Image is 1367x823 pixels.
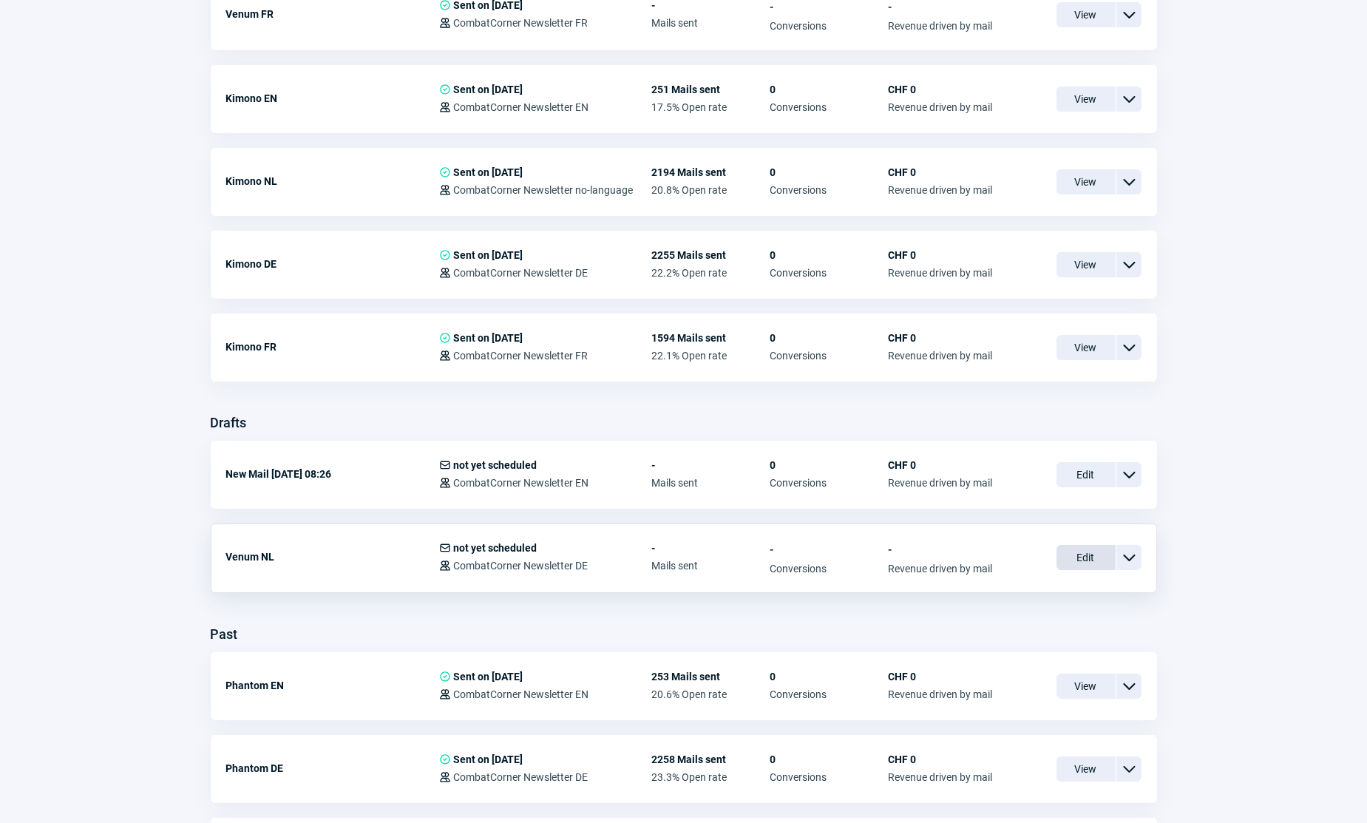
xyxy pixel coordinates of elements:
span: - [652,542,770,554]
span: CHF 0 [889,166,993,178]
span: 22.1% Open rate [652,350,770,362]
span: CombatCorner Newsletter DE [454,560,588,572]
span: Conversions [770,101,889,113]
span: CHF 0 [889,249,993,261]
span: - [652,459,770,471]
span: - [770,542,889,557]
span: Revenue driven by mail [889,101,993,113]
span: CHF 0 [889,753,993,765]
span: 0 [770,671,889,683]
span: Mails sent [652,17,770,29]
span: 17.5% Open rate [652,101,770,113]
span: Sent on [DATE] [454,753,523,765]
span: 20.8% Open rate [652,184,770,196]
span: Sent on [DATE] [454,332,523,344]
span: View [1056,169,1116,194]
span: View [1056,756,1116,782]
span: Conversions [770,771,889,783]
span: View [1056,674,1116,699]
span: not yet scheduled [454,542,537,554]
span: 0 [770,332,889,344]
span: 0 [770,84,889,95]
span: Revenue driven by mail [889,477,993,489]
span: Revenue driven by mail [889,184,993,196]
span: 20.6% Open rate [652,688,770,700]
span: 251 Mails sent [652,84,770,95]
span: CombatCorner Newsletter FR [454,17,588,29]
div: Phantom DE [226,753,439,783]
span: CHF 0 [889,671,993,683]
div: Kimono FR [226,332,439,362]
span: Conversions [770,20,889,32]
span: Conversions [770,184,889,196]
span: View [1056,87,1116,112]
span: 2255 Mails sent [652,249,770,261]
div: Venum NL [226,542,439,572]
span: 0 [770,459,889,471]
h3: Drafts [211,411,247,435]
span: CHF 0 [889,332,993,344]
span: 0 [770,249,889,261]
span: View [1056,252,1116,277]
span: Sent on [DATE] [454,671,523,683]
span: CombatCorner Newsletter FR [454,350,588,362]
span: CHF 0 [889,459,993,471]
div: New Mail [DATE] 08:26 [226,459,439,489]
span: Revenue driven by mail [889,20,993,32]
h3: Past [211,623,238,646]
span: CombatCorner Newsletter EN [454,688,589,700]
span: 23.3% Open rate [652,771,770,783]
span: 253 Mails sent [652,671,770,683]
span: Conversions [770,267,889,279]
span: CombatCorner Newsletter no-language [454,184,634,196]
div: Phantom EN [226,671,439,700]
span: Revenue driven by mail [889,563,993,575]
span: CombatCorner Newsletter DE [454,267,588,279]
span: View [1056,2,1116,27]
span: Conversions [770,477,889,489]
span: CHF 0 [889,84,993,95]
span: Sent on [DATE] [454,166,523,178]
span: CombatCorner Newsletter DE [454,771,588,783]
span: Revenue driven by mail [889,688,993,700]
span: CombatCorner Newsletter EN [454,477,589,489]
span: Conversions [770,350,889,362]
div: Kimono DE [226,249,439,279]
span: CombatCorner Newsletter EN [454,101,589,113]
span: Sent on [DATE] [454,249,523,261]
span: 0 [770,166,889,178]
span: Mails sent [652,560,770,572]
span: View [1056,335,1116,360]
span: Revenue driven by mail [889,267,993,279]
span: Edit [1056,545,1116,570]
div: Kimono EN [226,84,439,113]
div: Kimono NL [226,166,439,196]
span: 22.2% Open rate [652,267,770,279]
span: 2258 Mails sent [652,753,770,765]
span: Conversions [770,688,889,700]
span: not yet scheduled [454,459,537,471]
span: 0 [770,753,889,765]
span: 2194 Mails sent [652,166,770,178]
span: - [889,542,993,557]
span: Sent on [DATE] [454,84,523,95]
span: Revenue driven by mail [889,771,993,783]
span: Mails sent [652,477,770,489]
span: Edit [1056,462,1116,487]
span: 1594 Mails sent [652,332,770,344]
span: Revenue driven by mail [889,350,993,362]
span: Conversions [770,563,889,575]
